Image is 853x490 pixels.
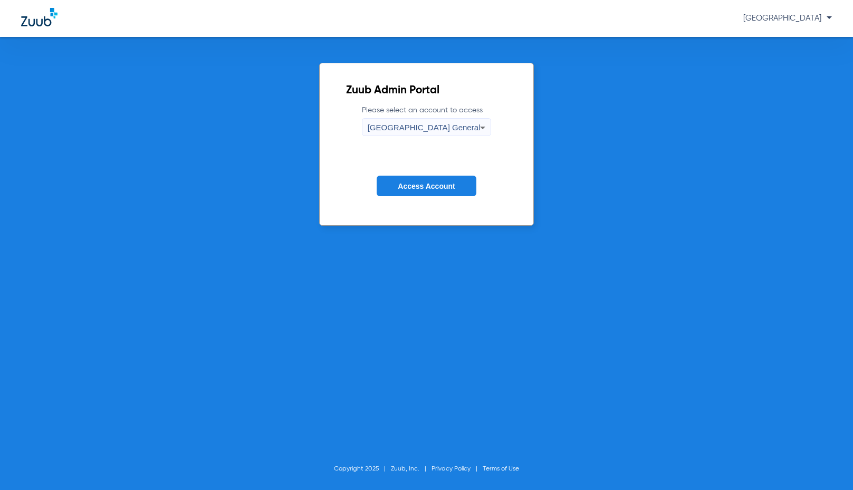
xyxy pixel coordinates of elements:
span: Access Account [398,182,455,190]
h2: Zuub Admin Portal [346,85,507,96]
span: [GEOGRAPHIC_DATA] [743,14,832,22]
button: Access Account [377,176,476,196]
span: [GEOGRAPHIC_DATA] General [368,123,481,132]
li: Copyright 2025 [334,464,391,474]
label: Please select an account to access [362,105,492,136]
li: Zuub, Inc. [391,464,432,474]
a: Privacy Policy [432,466,471,472]
a: Terms of Use [483,466,519,472]
img: Zuub Logo [21,8,57,26]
